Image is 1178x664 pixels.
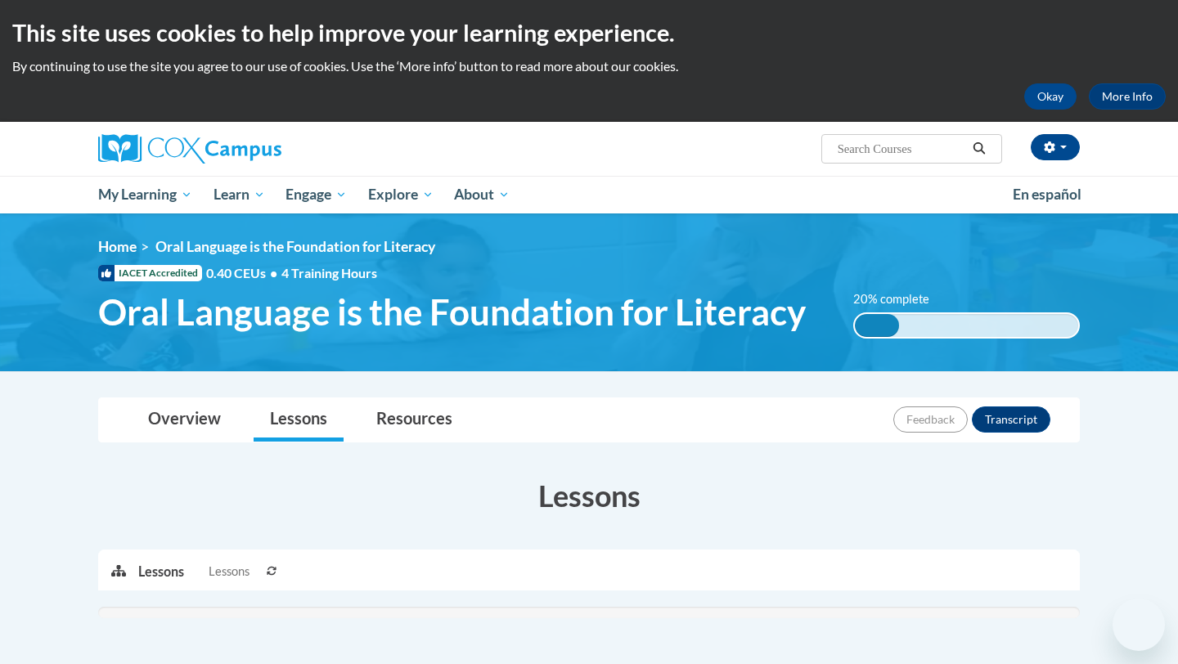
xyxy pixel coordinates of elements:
button: Search [967,139,991,159]
a: About [444,176,521,213]
span: En español [1013,186,1081,203]
span: About [454,185,510,204]
p: Lessons [138,563,184,581]
p: By continuing to use the site you agree to our use of cookies. Use the ‘More info’ button to read... [12,57,1166,75]
div: 20% complete [855,314,900,337]
span: IACET Accredited [98,265,202,281]
a: Learn [203,176,276,213]
button: Account Settings [1031,134,1080,160]
a: Cox Campus [98,134,409,164]
span: 4 Training Hours [281,265,377,280]
a: Explore [357,176,444,213]
input: Search Courses [836,139,967,159]
a: En español [1002,177,1092,212]
span: Oral Language is the Foundation for Literacy [98,290,806,334]
button: Transcript [972,406,1050,433]
span: Oral Language is the Foundation for Literacy [155,238,435,255]
span: Learn [214,185,265,204]
a: More Info [1089,83,1166,110]
span: 0.40 CEUs [206,264,281,282]
button: Feedback [893,406,968,433]
button: Okay [1024,83,1077,110]
span: • [270,265,277,280]
a: Home [98,238,137,255]
h3: Lessons [98,475,1080,516]
img: Cox Campus [98,134,281,164]
a: Lessons [254,398,344,442]
a: Engage [275,176,357,213]
a: My Learning [88,176,203,213]
a: Overview [132,398,237,442]
h2: This site uses cookies to help improve your learning experience. [12,16,1166,49]
a: Resources [360,398,469,442]
span: My Learning [98,185,192,204]
span: Engage [286,185,347,204]
label: 20% complete [853,290,947,308]
iframe: Button to launch messaging window [1113,599,1165,651]
span: Lessons [209,563,250,581]
div: Main menu [74,176,1104,213]
span: Explore [368,185,434,204]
